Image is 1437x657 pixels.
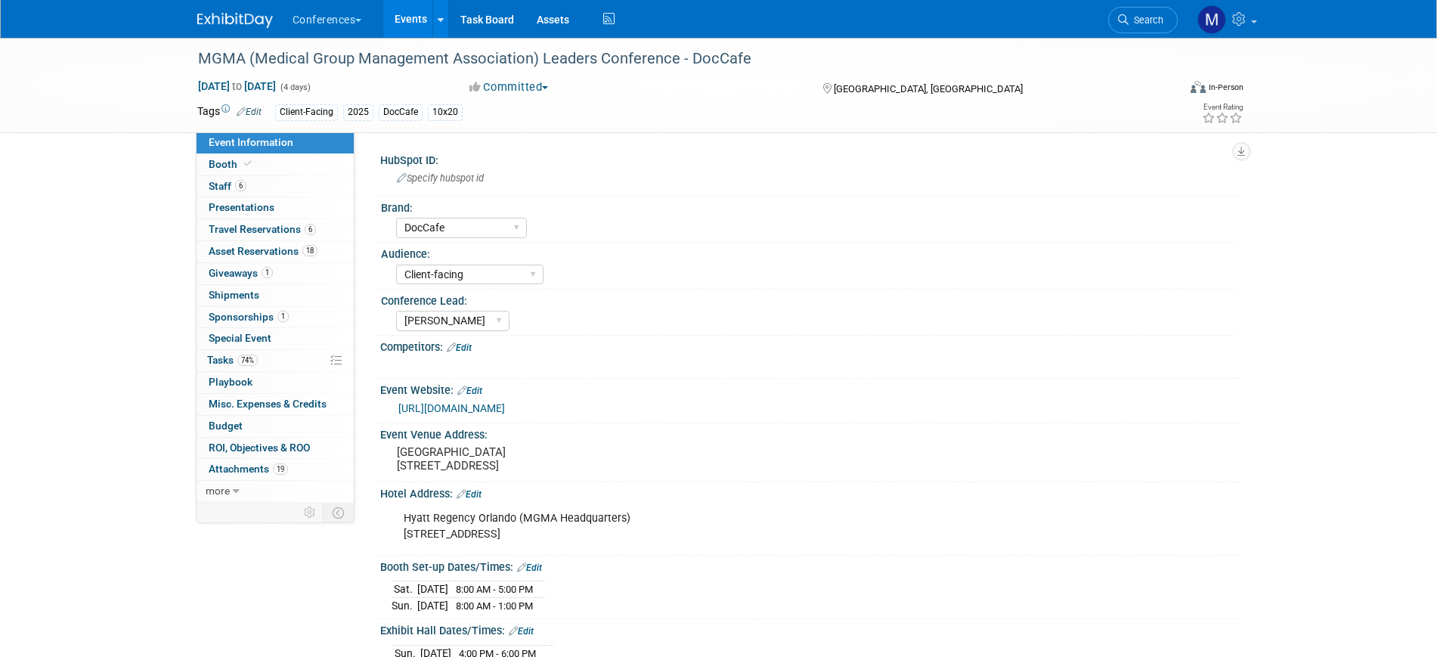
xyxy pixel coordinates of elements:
span: Shipments [209,289,259,301]
div: Event Venue Address: [380,423,1240,442]
a: Asset Reservations18 [197,241,354,262]
a: Staff6 [197,176,354,197]
span: 8:00 AM - 1:00 PM [456,600,533,612]
a: Playbook [197,372,354,393]
span: Specify hubspot id [397,172,484,184]
span: Booth [209,158,255,170]
img: Marygrace LeGros [1197,5,1226,34]
a: Presentations [197,197,354,218]
div: In-Person [1208,82,1243,93]
img: Format-Inperson.png [1191,81,1206,93]
img: ExhibitDay [197,13,273,28]
div: Hotel Address: [380,482,1240,502]
td: Sat. [392,581,417,598]
div: Conference Lead: [381,290,1234,308]
span: (4 days) [279,82,311,92]
a: Edit [447,342,472,353]
td: Toggle Event Tabs [323,503,354,522]
td: [DATE] [417,581,448,598]
div: 10x20 [428,104,463,120]
div: Competitors: [380,336,1240,355]
span: [DATE] [DATE] [197,79,277,93]
a: Edit [457,489,482,500]
a: Edit [517,562,542,573]
div: 2025 [343,104,373,120]
div: HubSpot ID: [380,149,1240,168]
div: Event Website: [380,379,1240,398]
span: to [230,80,244,92]
span: Asset Reservations [209,245,317,257]
span: Misc. Expenses & Credits [209,398,327,410]
a: Tasks74% [197,350,354,371]
a: Booth [197,154,354,175]
a: Travel Reservations6 [197,219,354,240]
span: ROI, Objectives & ROO [209,442,310,454]
td: Sun. [392,597,417,613]
div: MGMA (Medical Group Management Association) Leaders Conference - DocCafe [193,45,1155,73]
span: Travel Reservations [209,223,316,235]
div: DocCafe [379,104,423,120]
span: [GEOGRAPHIC_DATA], [GEOGRAPHIC_DATA] [834,83,1023,95]
div: Hyatt Regency Orlando (MGMA Headquarters) [STREET_ADDRESS] [393,504,1074,549]
span: more [206,485,230,497]
span: Presentations [209,201,274,213]
span: Budget [209,420,243,432]
button: Committed [464,79,554,95]
span: Event Information [209,136,293,148]
a: Budget [197,416,354,437]
a: Shipments [197,285,354,306]
a: Sponsorships1 [197,307,354,328]
pre: [GEOGRAPHIC_DATA] [STREET_ADDRESS] [397,445,722,473]
span: 1 [262,267,273,278]
span: Sponsorships [209,311,289,323]
span: Search [1129,14,1163,26]
div: Brand: [381,197,1234,215]
div: Exhibit Hall Dates/Times: [380,619,1240,639]
a: Misc. Expenses & Credits [197,394,354,415]
span: 1 [277,311,289,322]
span: Tasks [207,354,258,366]
span: 6 [305,224,316,235]
span: Playbook [209,376,252,388]
span: 6 [235,180,246,191]
a: Special Event [197,328,354,349]
td: [DATE] [417,597,448,613]
div: Audience: [381,243,1234,262]
a: Event Information [197,132,354,153]
td: Personalize Event Tab Strip [297,503,324,522]
span: Attachments [209,463,288,475]
span: 19 [273,463,288,475]
td: Tags [197,104,262,121]
span: 18 [302,245,317,256]
span: 8:00 AM - 5:00 PM [456,584,533,595]
a: Edit [237,107,262,117]
a: Edit [509,626,534,637]
div: Client-Facing [275,104,338,120]
a: Edit [457,386,482,396]
div: Event Format [1089,79,1244,101]
a: ROI, Objectives & ROO [197,438,354,459]
span: Giveaways [209,267,273,279]
div: Booth Set-up Dates/Times: [380,556,1240,575]
div: Event Rating [1202,104,1243,111]
a: Attachments19 [197,459,354,480]
span: Staff [209,180,246,192]
a: Giveaways1 [197,263,354,284]
i: Booth reservation complete [244,160,252,168]
a: more [197,481,354,502]
a: Search [1108,7,1178,33]
span: 74% [237,355,258,366]
a: [URL][DOMAIN_NAME] [398,402,505,414]
span: Special Event [209,332,271,344]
